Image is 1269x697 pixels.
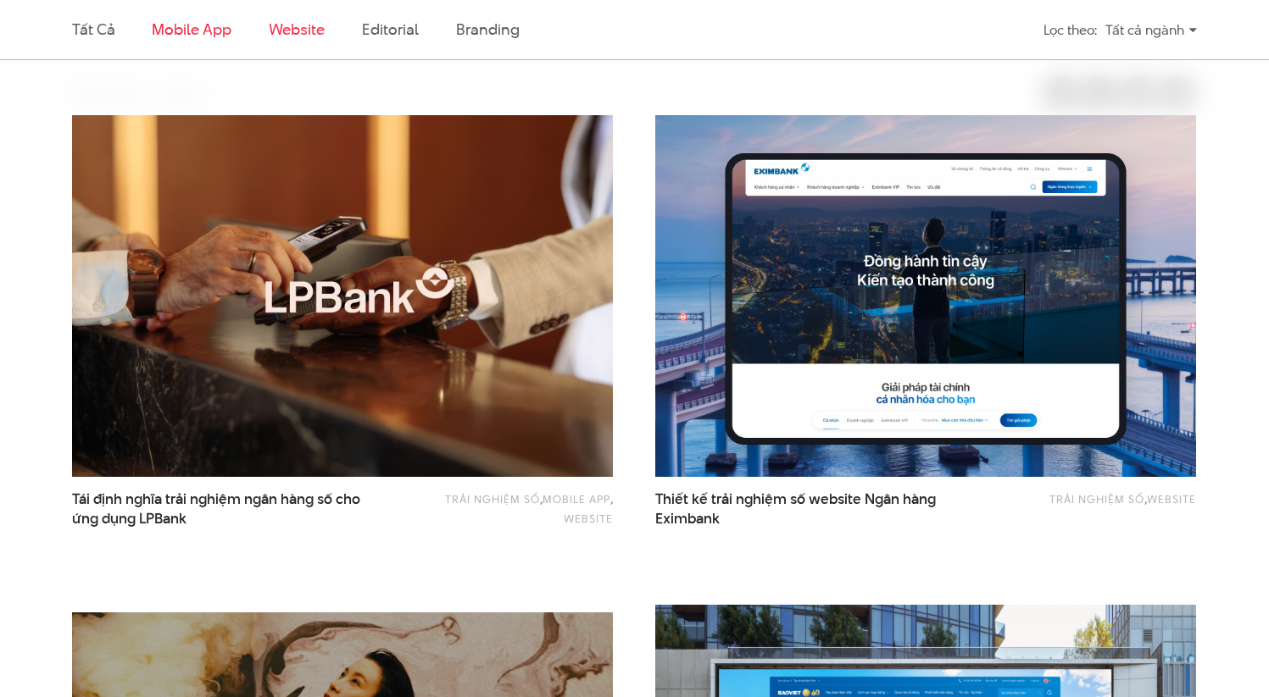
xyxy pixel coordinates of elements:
[655,490,953,528] span: Thiết kế trải nghiệm số website Ngân hàng
[980,490,1196,520] div: ,
[72,490,370,528] a: Tái định nghĩa trải nghiệm ngân hàng số choứng dụng LPBank
[72,490,370,528] span: Tái định nghĩa trải nghiệm ngân hàng số cho
[445,491,540,506] a: Trải nghiệm số
[1049,491,1144,506] a: Trải nghiệm số
[655,115,1196,477] img: Eximbank Website Portal
[564,511,613,526] a: Website
[72,19,114,40] a: Tất cả
[456,19,519,40] a: Branding
[543,491,610,506] a: Mobile app
[655,490,953,528] a: Thiết kế trải nghiệm số website Ngân hàngEximbank
[269,19,325,40] a: Website
[1044,15,1097,45] div: Lọc theo:
[362,19,419,40] a: Editorial
[1147,491,1196,506] a: Website
[152,19,231,40] a: Mobile app
[397,490,613,528] div: , ,
[72,115,613,477] img: LPBank Thumb
[72,509,186,528] span: ứng dụng LPBank
[1105,15,1197,45] div: Tất cả ngành
[655,509,720,528] span: Eximbank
